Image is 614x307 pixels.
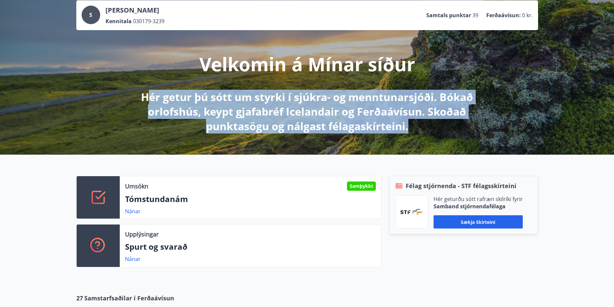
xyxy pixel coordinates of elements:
[89,11,92,19] span: S
[400,209,423,215] img: vjCaq2fThgY3EUYqSgpjEiBg6WP39ov69hlhuPVN.png
[434,215,523,229] button: Sækja skírteini
[486,12,521,19] p: Ferðaávísun :
[105,18,132,25] p: Kennitala
[105,6,165,15] p: [PERSON_NAME]
[347,181,376,191] div: Samþykkt
[76,294,83,302] span: 27
[133,18,165,25] span: 030179-3239
[406,181,516,190] span: Félag stjórnenda - STF félagsskírteini
[434,195,523,203] p: Hér geturðu sótt rafræn skilríki fyrir
[132,90,482,133] p: Hér getur þú sótt um styrki í sjúkra- og menntunarsjóði. Bókað orlofshús, keypt gjafabréf Iceland...
[426,12,471,19] p: Samtals punktar
[472,12,478,19] span: 39
[434,203,523,210] p: Samband stjórnendafélaga
[125,208,141,215] a: Nánar
[84,294,174,302] span: Samstarfsaðilar í Ferðaávísun
[125,255,141,263] a: Nánar
[125,241,376,252] p: Spurt og svarað
[125,193,376,205] p: Tómstundanám
[125,230,159,238] p: Upplýsingar
[522,12,533,19] span: 0 kr.
[125,182,148,190] p: Umsókn
[199,51,415,77] p: Velkomin á Mínar síður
